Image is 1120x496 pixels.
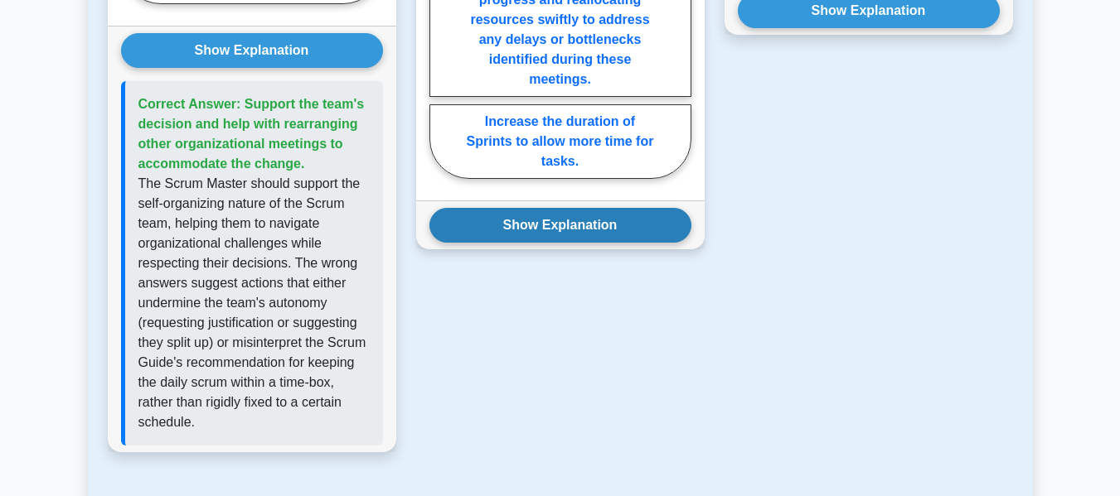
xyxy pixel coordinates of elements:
[429,104,691,179] label: Increase the duration of Sprints to allow more time for tasks.
[138,174,370,432] p: The Scrum Master should support the self-organizing nature of the Scrum team, helping them to nav...
[138,97,365,171] span: Correct Answer: Support the team's decision and help with rearranging other organizational meetin...
[121,33,383,68] button: Show Explanation
[429,208,691,243] button: Show Explanation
